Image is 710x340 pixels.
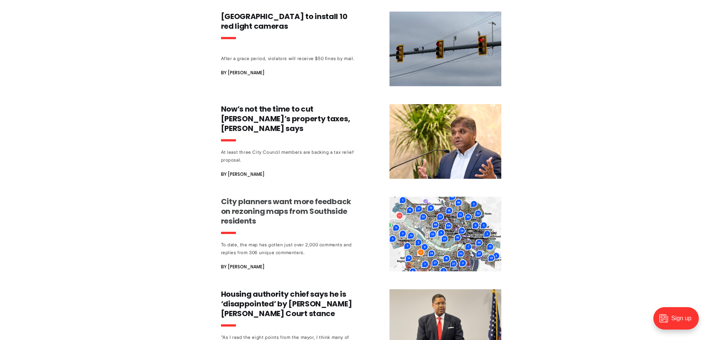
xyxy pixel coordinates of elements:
h3: [GEOGRAPHIC_DATA] to install 10 red light cameras [221,12,360,31]
span: By [PERSON_NAME] [221,262,265,271]
h3: City planners want more feedback on rezoning maps from Southside residents [221,197,360,226]
a: City planners want more feedback on rezoning maps from Southside residents To date, the map has g... [221,197,501,271]
a: Now’s not the time to cut [PERSON_NAME]’s property taxes, [PERSON_NAME] says At least three City ... [221,104,501,179]
div: To date, the map has gotten just over 2,000 comments and replies from 306 unique commenters. [221,241,360,256]
a: [GEOGRAPHIC_DATA] to install 10 red light cameras After a grace period, violators will receive $5... [221,12,501,86]
img: Richmond to install 10 red light cameras [389,12,501,86]
img: City planners want more feedback on rezoning maps from Southside residents [389,197,501,271]
div: At least three City Council members are backing a tax relief proposal. [221,148,360,164]
span: By [PERSON_NAME] [221,68,265,77]
h3: Now’s not the time to cut [PERSON_NAME]’s property taxes, [PERSON_NAME] says [221,104,360,133]
h3: Housing authority chief says he is ‘disappointed’ by [PERSON_NAME] [PERSON_NAME] Court stance [221,289,360,318]
iframe: portal-trigger [647,303,710,340]
img: Now’s not the time to cut Richmond’s property taxes, Avula says [389,104,501,179]
div: After a grace period, violators will receive $50 fines by mail. [221,54,360,62]
span: By [PERSON_NAME] [221,170,265,179]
